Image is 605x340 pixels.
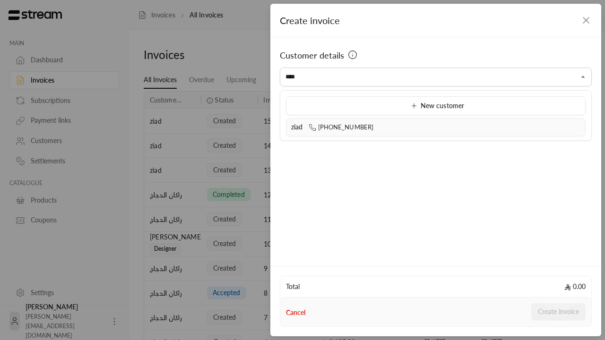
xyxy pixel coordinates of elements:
[286,308,305,317] button: Cancel
[407,102,464,110] span: New customer
[291,123,303,131] span: ziad
[286,282,300,291] span: Total
[280,15,340,26] span: Create invoice
[280,49,344,62] span: Customer details
[309,123,374,131] span: [PHONE_NUMBER]
[578,71,589,83] button: Close
[564,282,586,291] span: 0.00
